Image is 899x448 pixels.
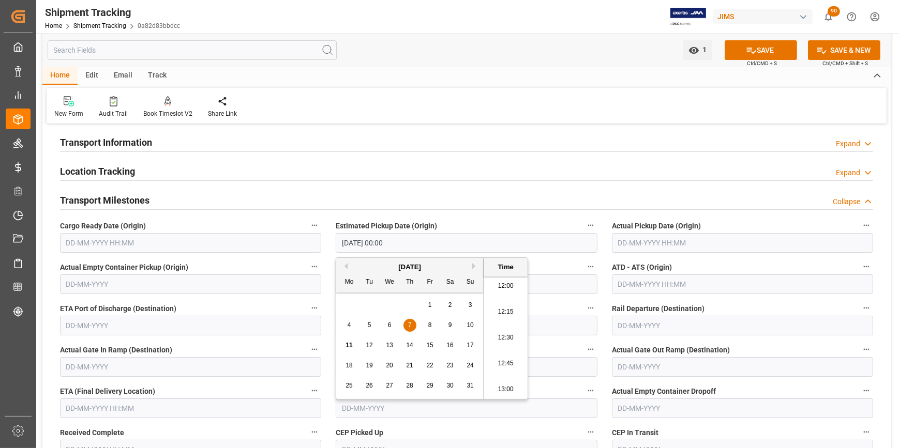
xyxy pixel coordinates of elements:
[308,343,321,356] button: Actual Gate In Ramp (Destination)
[612,316,873,335] input: DD-MM-YYYY
[406,342,413,349] span: 14
[99,109,128,118] div: Audit Trail
[683,40,712,60] button: open menu
[363,276,376,289] div: Tu
[346,382,352,389] span: 25
[424,339,437,352] div: Choose Friday, August 15th, 2025
[424,379,437,392] div: Choose Friday, August 29th, 2025
[444,339,457,352] div: Choose Saturday, August 16th, 2025
[612,398,873,418] input: DD-MM-YYYY
[60,221,146,231] span: Cargo Ready Date (Origin)
[403,276,416,289] div: Th
[60,233,321,253] input: DD-MM-YYYY HH:MM
[363,319,376,332] div: Choose Tuesday, August 5th, 2025
[860,301,873,315] button: Rail Departure (Destination)
[336,427,383,438] span: CEP Picked Up
[48,40,337,60] input: Search Fields
[584,384,597,397] button: ATA (Final Delivery Location)
[383,276,396,289] div: We
[747,59,777,67] span: Ctrl/CMD + S
[60,164,135,178] h2: Location Tracking
[424,299,437,312] div: Choose Friday, August 1st, 2025
[612,303,705,314] span: Rail Departure (Destination)
[444,359,457,372] div: Choose Saturday, August 23rd, 2025
[484,325,528,351] li: 12:30
[612,357,873,377] input: DD-MM-YYYY
[366,342,372,349] span: 12
[860,425,873,439] button: CEP In Transit
[343,276,356,289] div: Mo
[60,316,321,335] input: DD-MM-YYYY
[60,386,155,397] span: ETA (Final Delivery Location)
[363,379,376,392] div: Choose Tuesday, August 26th, 2025
[472,263,478,269] button: Next Month
[78,67,106,85] div: Edit
[484,273,528,299] li: 12:00
[406,382,413,389] span: 28
[817,5,840,28] button: show 90 new notifications
[713,7,817,26] button: JIMS
[363,339,376,352] div: Choose Tuesday, August 12th, 2025
[403,319,416,332] div: Choose Thursday, August 7th, 2025
[339,295,481,396] div: month 2025-08
[60,427,124,438] span: Received Complete
[836,167,860,178] div: Expand
[484,299,528,325] li: 12:15
[60,357,321,377] input: DD-MM-YYYY
[860,343,873,356] button: Actual Gate Out Ramp (Destination)
[45,22,62,29] a: Home
[341,263,348,269] button: Previous Month
[426,362,433,369] span: 22
[464,299,477,312] div: Choose Sunday, August 3rd, 2025
[60,303,176,314] span: ETA Port of Discharge (Destination)
[383,339,396,352] div: Choose Wednesday, August 13th, 2025
[584,343,597,356] button: Unloaded From Rail (Destination)
[484,351,528,377] li: 12:45
[699,45,707,54] span: 1
[444,299,457,312] div: Choose Saturday, August 2nd, 2025
[808,40,880,60] button: SAVE & NEW
[467,342,473,349] span: 17
[60,398,321,418] input: DD-MM-YYYY HH:MM
[428,301,432,308] span: 1
[366,382,372,389] span: 26
[446,362,453,369] span: 23
[464,359,477,372] div: Choose Sunday, August 24th, 2025
[308,219,321,232] button: Cargo Ready Date (Origin)
[368,321,371,329] span: 5
[42,67,78,85] div: Home
[444,379,457,392] div: Choose Saturday, August 30th, 2025
[833,196,860,207] div: Collapse
[386,342,393,349] span: 13
[612,233,873,253] input: DD-MM-YYYY HH:MM
[336,262,483,272] div: [DATE]
[584,260,597,273] button: ETD - ETS (Origin)
[45,5,180,20] div: Shipment Tracking
[336,233,597,253] input: DD-MM-YYYY HH:MM
[444,319,457,332] div: Choose Saturday, August 9th, 2025
[383,319,396,332] div: Choose Wednesday, August 6th, 2025
[446,382,453,389] span: 30
[308,301,321,315] button: ETA Port of Discharge (Destination)
[444,276,457,289] div: Sa
[403,339,416,352] div: Choose Thursday, August 14th, 2025
[725,40,797,60] button: SAVE
[348,321,351,329] span: 4
[448,321,452,329] span: 9
[383,359,396,372] div: Choose Wednesday, August 20th, 2025
[336,221,437,231] span: Estimated Pickup Date (Origin)
[343,339,356,352] div: Choose Monday, August 11th, 2025
[403,379,416,392] div: Choose Thursday, August 28th, 2025
[54,109,83,118] div: New Form
[670,8,706,26] img: Exertis%20JAM%20-%20Email%20Logo.jpg_1722504956.jpg
[860,384,873,397] button: Actual Empty Container Dropoff
[308,260,321,273] button: Actual Empty Container Pickup (Origin)
[386,362,393,369] span: 20
[860,219,873,232] button: Actual Pickup Date (Origin)
[828,6,840,17] span: 90
[860,260,873,273] button: ATD - ATS (Origin)
[836,138,860,149] div: Expand
[612,345,730,356] span: Actual Gate Out Ramp (Destination)
[140,67,174,85] div: Track
[343,359,356,372] div: Choose Monday, August 18th, 2025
